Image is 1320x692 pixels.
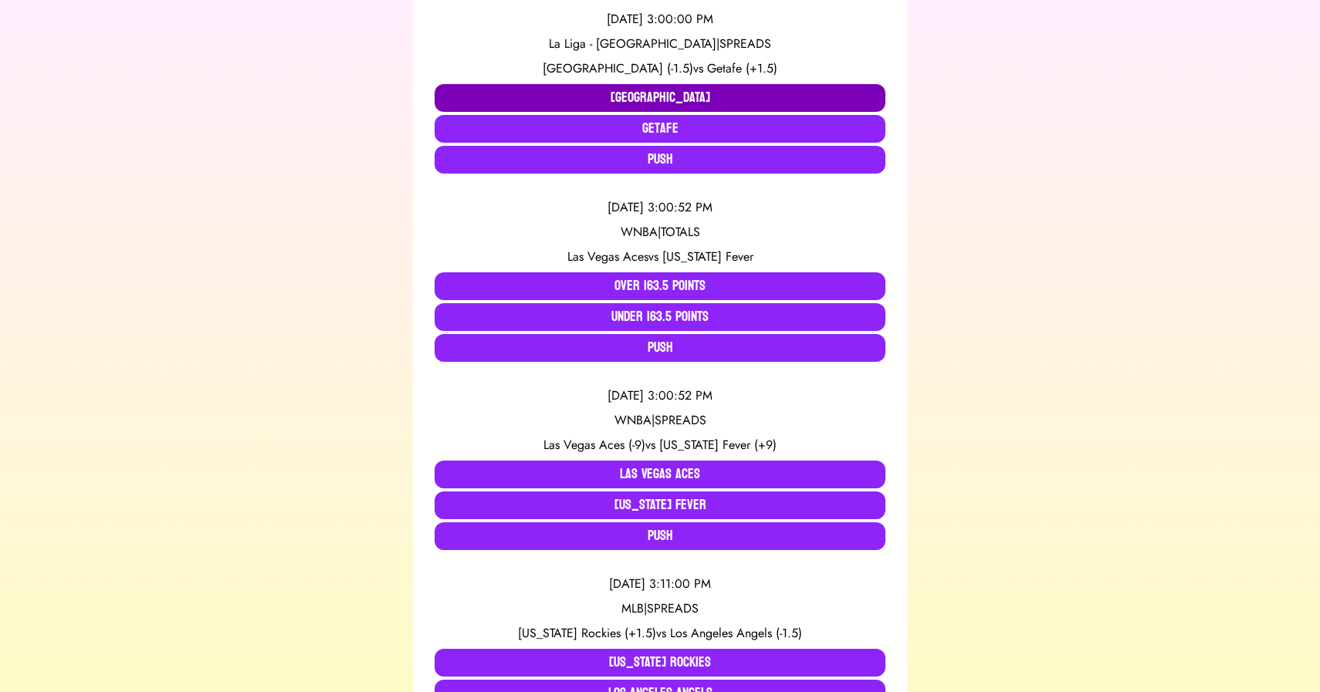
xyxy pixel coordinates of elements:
[435,575,885,593] div: [DATE] 3:11:00 PM
[543,59,693,77] span: [GEOGRAPHIC_DATA] (-1.5)
[435,115,885,143] button: Getafe
[435,491,885,519] button: [US_STATE] Fever
[435,436,885,454] div: vs
[662,248,753,265] span: [US_STATE] Fever
[435,411,885,430] div: WNBA | SPREADS
[435,223,885,241] div: WNBA | TOTALS
[435,272,885,300] button: Over 163.5 Points
[435,624,885,643] div: vs
[435,10,885,29] div: [DATE] 3:00:00 PM
[707,59,777,77] span: Getafe (+1.5)
[435,248,885,266] div: vs
[435,461,885,488] button: Las Vegas Aces
[543,436,645,454] span: Las Vegas Aces (-9)
[518,624,656,642] span: [US_STATE] Rockies (+1.5)
[435,146,885,174] button: Push
[435,303,885,331] button: Under 163.5 Points
[435,84,885,112] button: [GEOGRAPHIC_DATA]
[435,59,885,78] div: vs
[435,387,885,405] div: [DATE] 3:00:52 PM
[435,334,885,362] button: Push
[435,599,885,618] div: MLB | SPREADS
[435,35,885,53] div: La Liga - [GEOGRAPHIC_DATA] | SPREADS
[567,248,648,265] span: Las Vegas Aces
[435,522,885,550] button: Push
[659,436,777,454] span: [US_STATE] Fever (+9)
[435,198,885,217] div: [DATE] 3:00:52 PM
[670,624,802,642] span: Los Angeles Angels (-1.5)
[435,649,885,677] button: [US_STATE] Rockies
